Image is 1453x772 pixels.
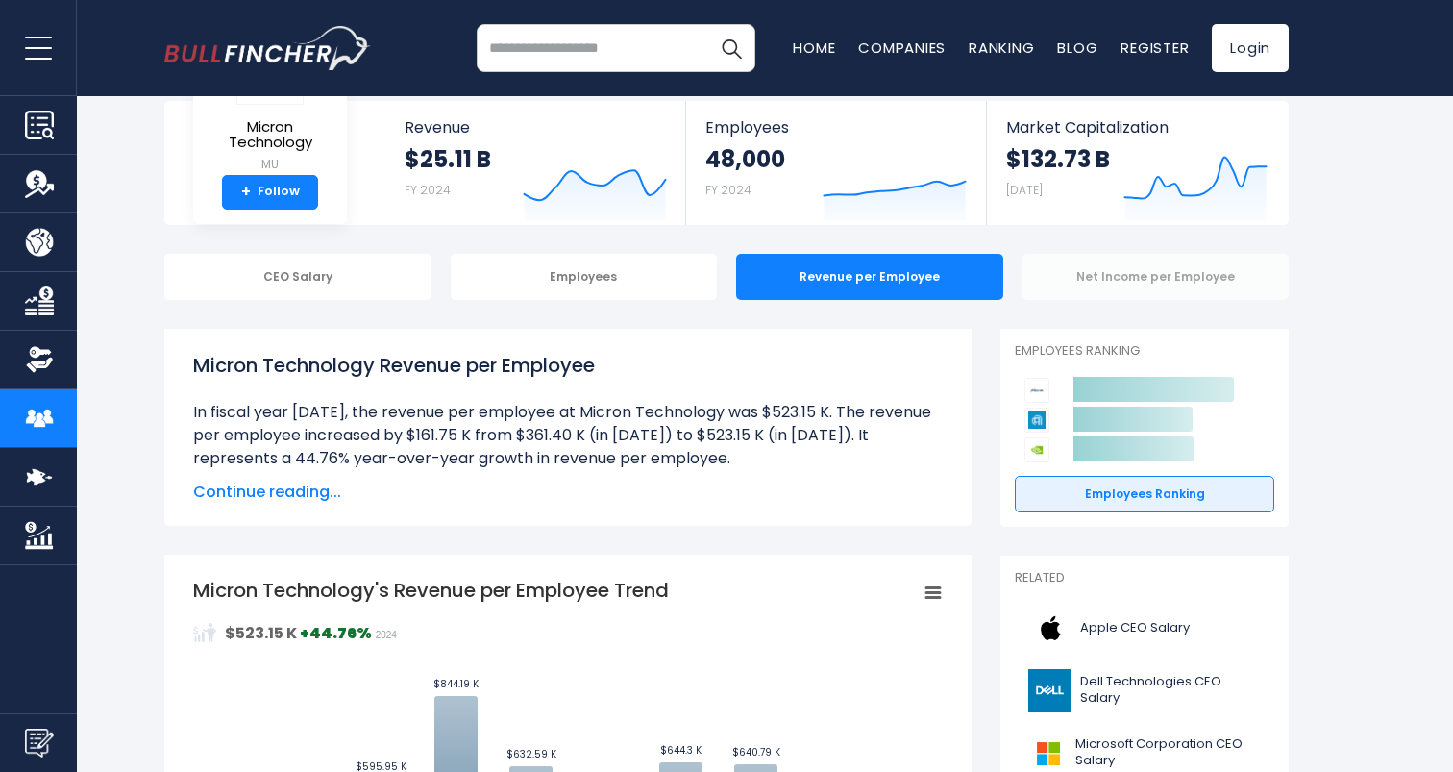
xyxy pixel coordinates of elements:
[705,144,785,174] strong: 48,000
[987,101,1287,225] a: Market Capitalization $132.73 B [DATE]
[209,156,332,173] small: MU
[193,401,943,470] li: In fiscal year [DATE], the revenue per employee at Micron Technology was $523.15 K. The revenue p...
[193,577,669,604] tspan: Micron Technology's Revenue per Employee Trend
[300,622,372,644] strong: +44.76%
[433,677,480,691] text: $844.19 K
[660,743,702,758] text: $644.3 K
[705,118,966,137] span: Employees
[225,622,297,644] strong: $523.15 K
[1024,437,1049,462] img: NVIDIA Corporation competitors logo
[241,184,251,201] strong: +
[686,101,985,225] a: Employees 48,000 FY 2024
[736,254,1003,300] div: Revenue per Employee
[1006,182,1043,198] small: [DATE]
[451,254,718,300] div: Employees
[506,747,557,761] text: $632.59 K
[385,101,686,225] a: Revenue $25.11 B FY 2024
[1212,24,1289,72] a: Login
[1006,144,1110,174] strong: $132.73 B
[405,144,491,174] strong: $25.11 B
[405,182,451,198] small: FY 2024
[208,39,332,175] a: Micron Technology MU
[25,345,54,374] img: Ownership
[376,630,397,640] span: 2024
[193,481,943,504] span: Continue reading...
[705,182,751,198] small: FY 2024
[193,351,943,380] h1: Micron Technology Revenue per Employee
[209,119,332,151] span: Micron Technology
[793,37,835,58] a: Home
[1024,408,1049,433] img: Applied Materials competitors logo
[1006,118,1268,137] span: Market Capitalization
[164,26,371,70] img: bullfincher logo
[1015,602,1274,655] a: Apple CEO Salary
[1022,254,1290,300] div: Net Income per Employee
[1024,378,1049,403] img: Micron Technology competitors logo
[858,37,946,58] a: Companies
[1015,476,1274,512] a: Employees Ranking
[193,621,216,644] img: RevenuePerEmployee.svg
[222,175,318,210] a: +Follow
[1015,664,1274,717] a: Dell Technologies CEO Salary
[405,118,667,137] span: Revenue
[707,24,755,72] button: Search
[1057,37,1097,58] a: Blog
[1026,669,1074,712] img: DELL logo
[732,745,781,760] text: $640.79 K
[164,26,371,70] a: Go to homepage
[969,37,1034,58] a: Ranking
[1075,736,1263,769] span: Microsoft Corporation CEO Salary
[1080,620,1190,636] span: Apple CEO Salary
[1015,343,1274,360] p: Employees Ranking
[1080,674,1263,707] span: Dell Technologies CEO Salary
[1121,37,1189,58] a: Register
[1015,570,1274,586] p: Related
[164,254,431,300] div: CEO Salary
[1026,607,1074,650] img: AAPL logo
